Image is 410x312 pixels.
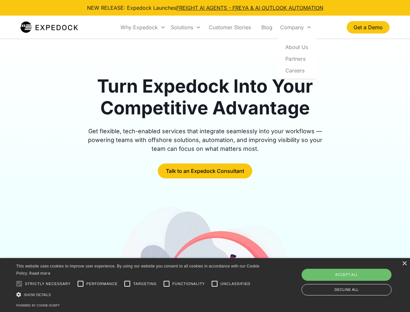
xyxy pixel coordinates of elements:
[24,293,51,297] span: Show details
[87,4,323,12] div: NEW RELEASE: Expedock Launches
[86,281,118,287] span: Performance
[172,281,205,287] span: Functionality
[20,21,78,34] a: home
[16,304,60,307] a: Powered by cookie-script
[176,5,323,11] a: FREIGHT AI AGENTS - FREYA & AI OUTLOOK AUTOMATION
[16,264,259,276] span: This website uses cookies to improve user experience. By using our website you consent to all coo...
[16,291,262,298] div: Show details
[280,53,313,64] a: Partners
[168,16,204,38] div: Solutions
[204,16,256,38] a: Customer Stories
[133,281,156,287] span: Targeting
[118,16,168,38] div: Why Expedock
[171,24,193,31] div: Solutions
[20,21,78,34] img: Expedock Logo
[280,41,313,53] a: About Us
[25,281,71,287] span: Strictly necessary
[302,242,410,312] iframe: Chat Widget
[256,16,278,38] a: Blog
[280,24,304,31] div: Company
[120,24,158,31] div: Why Expedock
[29,271,50,276] a: Read more
[220,281,250,287] span: Unclassified
[278,38,316,79] nav: Company
[280,64,313,76] a: Careers
[278,16,314,38] div: Company
[347,21,390,33] a: Get a Demo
